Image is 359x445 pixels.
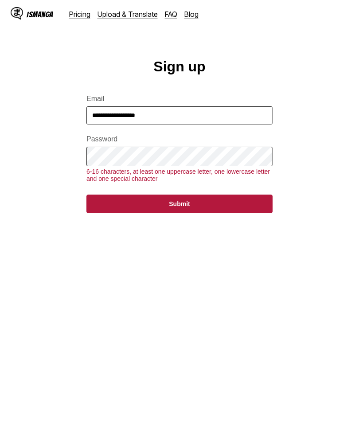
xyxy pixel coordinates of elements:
[27,10,53,19] div: IsManga
[86,168,273,182] div: 6-16 characters, at least one uppercase letter, one lowercase letter and one special character
[11,7,23,20] img: IsManga Logo
[69,10,90,19] a: Pricing
[165,10,177,19] a: FAQ
[86,135,273,143] label: Password
[11,7,69,21] a: IsManga LogoIsManga
[184,10,199,19] a: Blog
[98,10,158,19] a: Upload & Translate
[153,59,205,75] h1: Sign up
[86,195,273,213] button: Submit
[86,95,273,103] label: Email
